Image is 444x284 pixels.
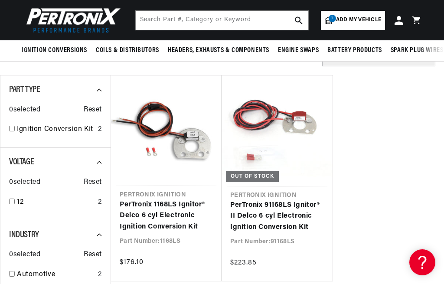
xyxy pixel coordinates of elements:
[22,5,121,35] img: Pertronix
[22,40,91,61] summary: Ignition Conversions
[9,249,40,261] span: 0 selected
[98,197,102,208] div: 2
[98,269,102,281] div: 2
[168,46,269,55] span: Headers, Exhausts & Components
[120,199,213,233] a: PerTronix 1168LS Ignitor® Delco 6 cyl Electronic Ignition Conversion Kit
[274,40,323,61] summary: Engine Swaps
[17,124,95,135] a: Ignition Conversion Kit
[9,85,40,94] span: Part Type
[336,16,381,24] span: Add my vehicle
[96,46,159,55] span: Coils & Distributors
[136,11,308,30] input: Search Part #, Category or Keyword
[17,197,95,208] a: 12
[22,46,87,55] span: Ignition Conversions
[327,46,382,55] span: Battery Products
[17,269,95,281] a: Automotive
[9,104,40,116] span: 0 selected
[391,46,444,55] span: Spark Plug Wires
[321,11,385,30] a: 1Add my vehicle
[84,104,102,116] span: Reset
[84,249,102,261] span: Reset
[323,40,386,61] summary: Battery Products
[9,158,34,166] span: Voltage
[163,40,274,61] summary: Headers, Exhausts & Components
[98,124,102,135] div: 2
[84,177,102,188] span: Reset
[230,200,324,233] a: PerTronix 91168LS Ignitor® II Delco 6 cyl Electronic Ignition Conversion Kit
[329,15,336,22] span: 1
[9,231,39,239] span: Industry
[278,46,319,55] span: Engine Swaps
[289,11,308,30] button: search button
[91,40,163,61] summary: Coils & Distributors
[9,177,40,188] span: 0 selected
